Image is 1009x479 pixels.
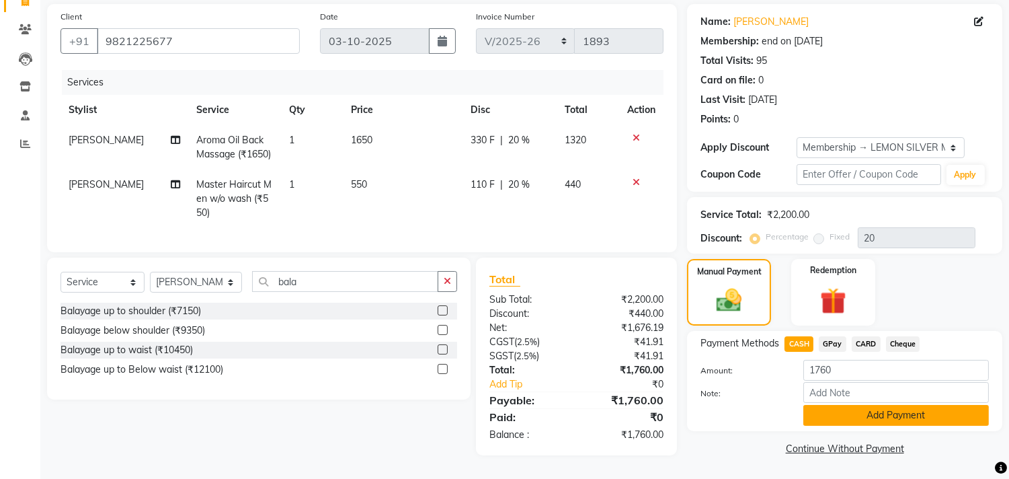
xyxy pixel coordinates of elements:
[690,365,793,377] label: Amount:
[565,134,586,146] span: 1320
[577,349,674,363] div: ₹41.91
[60,324,205,338] div: Balayage below shoulder (₹9350)
[803,360,989,381] input: Amount
[479,377,593,392] a: Add Tip
[479,321,577,335] div: Net:
[565,178,581,190] span: 440
[60,363,223,377] div: Balayage up to Below waist (₹12100)
[697,266,762,278] label: Manual Payment
[810,264,856,277] label: Redemption
[320,11,338,23] label: Date
[766,231,809,243] label: Percentage
[479,307,577,321] div: Discount:
[489,350,514,362] span: SGST
[690,442,1000,456] a: Continue Without Payment
[577,293,674,307] div: ₹2,200.00
[471,133,495,147] span: 330 F
[700,112,731,126] div: Points:
[517,336,537,347] span: 2.5%
[762,34,823,48] div: end on [DATE]
[62,70,674,95] div: Services
[812,285,854,318] img: _gift.svg
[577,409,674,425] div: ₹0
[700,54,754,68] div: Total Visits:
[758,73,764,87] div: 0
[60,304,201,318] div: Balayage up to shoulder (₹7150)
[756,54,767,68] div: 95
[60,11,82,23] label: Client
[479,293,577,307] div: Sub Total:
[819,336,846,352] span: GPay
[500,178,503,192] span: |
[343,95,462,125] th: Price
[593,377,674,392] div: ₹0
[830,231,850,243] label: Fixed
[700,141,797,155] div: Apply Discount
[508,178,530,192] span: 20 %
[557,95,620,125] th: Total
[351,134,372,146] span: 1650
[60,343,193,357] div: Balayage up to waist (₹10450)
[852,336,881,352] span: CARD
[748,93,777,107] div: [DATE]
[577,335,674,349] div: ₹41.91
[577,428,674,442] div: ₹1,760.00
[767,208,809,222] div: ₹2,200.00
[577,363,674,377] div: ₹1,760.00
[700,208,762,222] div: Service Total:
[289,134,294,146] span: 1
[733,15,809,29] a: [PERSON_NAME]
[289,178,294,190] span: 1
[479,392,577,408] div: Payable:
[351,178,367,190] span: 550
[500,133,503,147] span: |
[803,405,989,426] button: Add Payment
[577,307,674,321] div: ₹440.00
[97,28,300,54] input: Search by Name/Mobile/Email/Code
[700,231,742,246] div: Discount:
[946,165,985,185] button: Apply
[479,409,577,425] div: Paid:
[188,95,281,125] th: Service
[700,93,745,107] div: Last Visit:
[479,363,577,377] div: Total:
[508,133,530,147] span: 20 %
[462,95,557,125] th: Disc
[196,178,272,219] span: Master Haircut Men w/o wash (₹550)
[69,178,144,190] span: [PERSON_NAME]
[619,95,663,125] th: Action
[479,428,577,442] div: Balance :
[471,178,495,192] span: 110 F
[196,134,271,160] span: Aroma Oil Back Massage (₹1650)
[709,286,749,315] img: _cash.svg
[700,336,779,351] span: Payment Methods
[700,73,756,87] div: Card on file:
[281,95,343,125] th: Qty
[479,349,577,363] div: ( )
[577,392,674,408] div: ₹1,760.00
[886,336,920,352] span: Cheque
[797,164,940,185] input: Enter Offer / Coupon Code
[700,168,797,182] div: Coupon Code
[803,382,989,403] input: Add Note
[577,321,674,335] div: ₹1,676.19
[60,95,188,125] th: Stylist
[690,388,793,400] label: Note:
[516,351,536,361] span: 2.5%
[60,28,98,54] button: +91
[69,134,144,146] span: [PERSON_NAME]
[476,11,534,23] label: Invoice Number
[700,15,731,29] div: Name:
[489,272,520,287] span: Total
[733,112,739,126] div: 0
[479,335,577,349] div: ( )
[700,34,759,48] div: Membership:
[252,271,438,292] input: Search or Scan
[489,336,514,348] span: CGST
[784,336,813,352] span: CASH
